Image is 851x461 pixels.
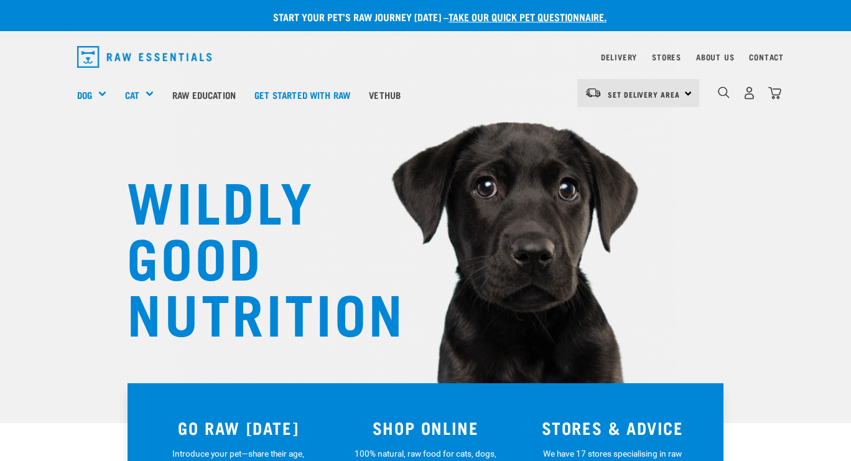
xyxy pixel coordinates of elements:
[743,86,756,100] img: user.png
[340,418,512,437] h3: SHOP ONLINE
[749,55,784,59] a: Contact
[601,55,637,59] a: Delivery
[152,418,325,437] h3: GO RAW [DATE]
[449,14,607,19] a: take our quick pet questionnaire.
[245,70,360,119] a: Get started with Raw
[585,87,602,98] img: van-moving.png
[768,86,781,100] img: home-icon@2x.png
[77,88,92,102] a: Dog
[127,171,376,339] h1: WILDLY GOOD NUTRITION
[163,70,245,119] a: Raw Education
[67,41,784,73] nav: dropdown navigation
[360,70,410,119] a: Vethub
[718,86,730,98] img: home-icon-1@2x.png
[77,46,212,68] img: Raw Essentials Logo
[125,88,139,102] a: Cat
[526,418,699,437] h3: STORES & ADVICE
[696,55,734,59] a: About Us
[652,55,681,59] a: Stores
[608,92,680,96] span: Set Delivery Area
